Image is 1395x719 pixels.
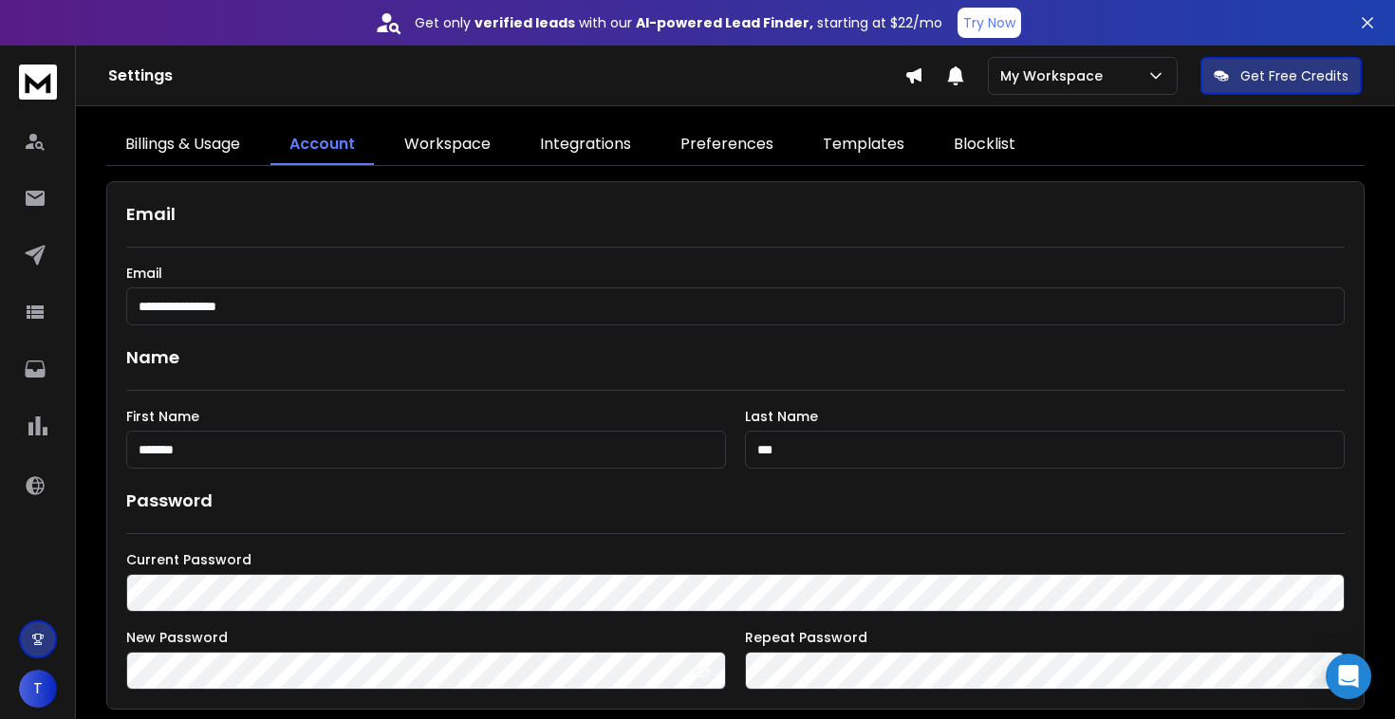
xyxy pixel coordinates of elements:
[385,125,510,165] a: Workspace
[19,65,57,100] img: logo
[106,125,259,165] a: Billings & Usage
[270,125,374,165] a: Account
[1240,66,1348,85] p: Get Free Credits
[126,201,1345,228] h1: Email
[1200,57,1362,95] button: Get Free Credits
[745,410,1345,423] label: Last Name
[126,631,726,644] label: New Password
[126,410,726,423] label: First Name
[415,13,942,32] p: Get only with our starting at $22/mo
[636,13,813,32] strong: AI-powered Lead Finder,
[126,344,1345,371] h1: Name
[474,13,575,32] strong: verified leads
[804,125,923,165] a: Templates
[661,125,792,165] a: Preferences
[19,670,57,708] button: T
[126,553,1345,566] label: Current Password
[1000,66,1110,85] p: My Workspace
[958,8,1021,38] button: Try Now
[126,267,1345,280] label: Email
[108,65,904,87] h1: Settings
[521,125,650,165] a: Integrations
[963,13,1015,32] p: Try Now
[1326,654,1371,699] div: Open Intercom Messenger
[935,125,1034,165] a: Blocklist
[745,631,1345,644] label: Repeat Password
[126,488,213,514] h1: Password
